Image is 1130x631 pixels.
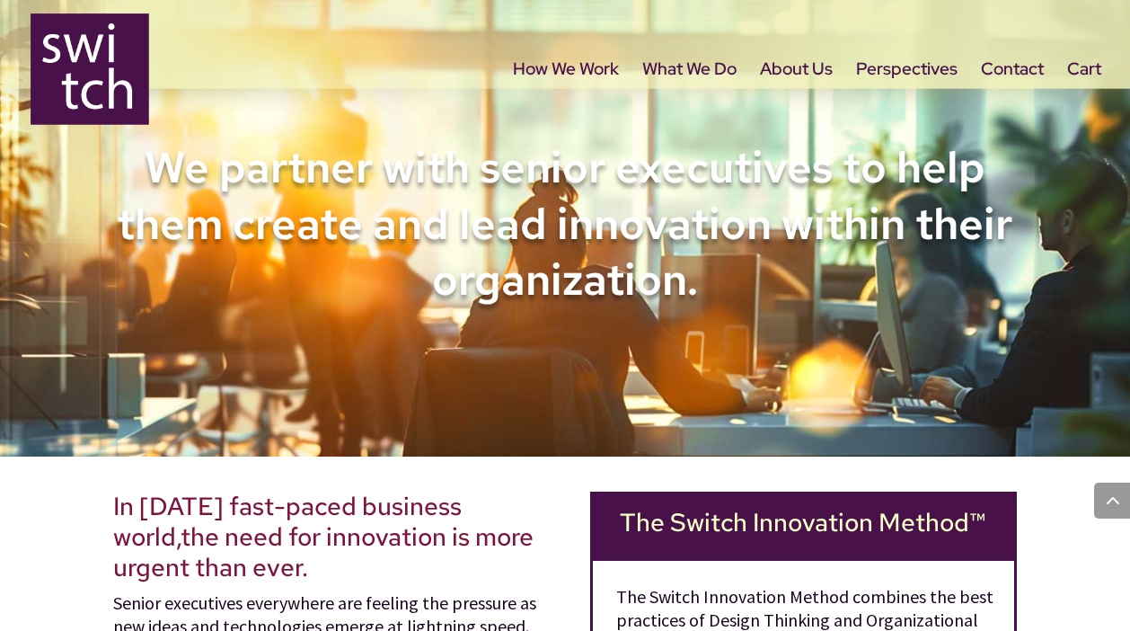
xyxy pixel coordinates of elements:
[981,63,1044,138] a: Contact
[113,139,1017,316] h1: We partner with senior executives to help them create and lead innovation within their organization.
[113,489,462,554] span: In [DATE] fast-paced business world,
[113,520,534,584] span: the need for innovation is more urgent than ever.
[1067,63,1101,138] a: Cart
[513,63,619,138] a: How We Work
[605,508,1002,547] h2: The Switch Innovation Method™
[642,63,737,138] a: What We Do
[856,63,958,138] a: Perspectives
[760,63,833,138] a: About Us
